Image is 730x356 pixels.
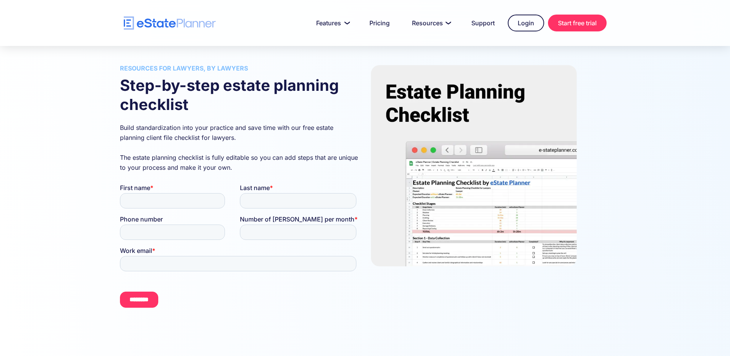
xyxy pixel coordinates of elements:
p: Build standardization into your practice and save time with our free estate planning client file ... [120,123,359,172]
iframe: Form 0 [120,184,359,321]
a: Start free trial [548,15,607,31]
a: home [124,16,216,30]
a: Support [462,15,504,31]
a: Features [307,15,356,31]
h3: Resources for lawyers, by lawyers [120,65,359,71]
h2: Step-by-step estate planning checklist [120,76,359,114]
a: Resources [403,15,458,31]
a: Pricing [360,15,399,31]
a: Login [508,15,544,31]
